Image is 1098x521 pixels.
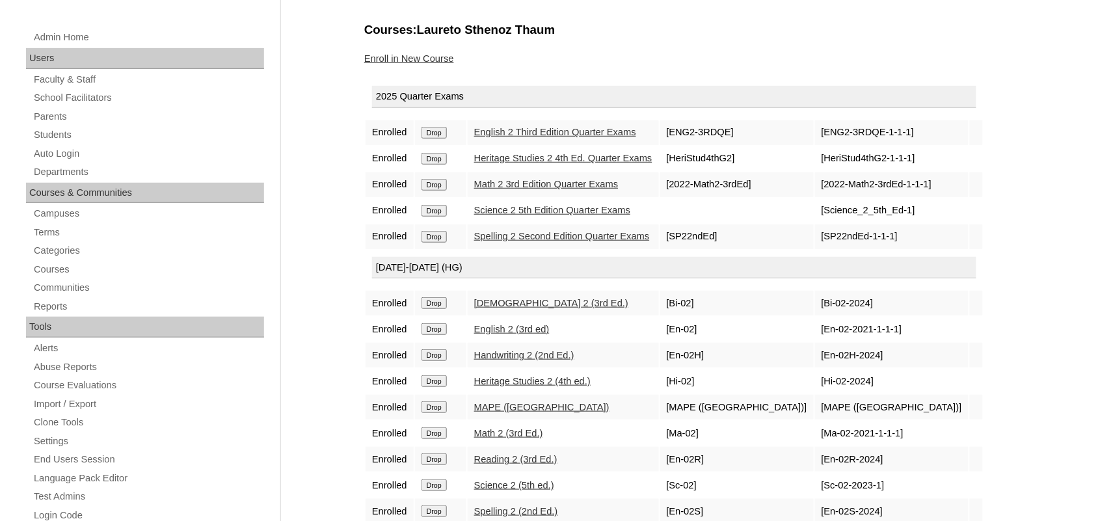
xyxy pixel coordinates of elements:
[26,183,264,204] div: Courses & Communities
[660,291,814,315] td: [Bi-02]
[815,447,969,472] td: [En-02R-2024]
[474,127,636,137] a: English 2 Third Edition Quarter Exams
[422,179,447,191] input: Drop
[660,473,814,498] td: [Sc-02]
[366,224,414,249] td: Enrolled
[33,470,264,487] a: Language Pack Editor
[422,375,447,387] input: Drop
[33,243,264,259] a: Categories
[366,317,414,341] td: Enrolled
[33,224,264,241] a: Terms
[474,428,543,438] a: Math 2 (3rd Ed.)
[33,396,264,412] a: Import / Export
[660,421,814,446] td: [Ma-02]
[422,427,447,439] input: Drop
[815,395,969,420] td: [MAPE ([GEOGRAPHIC_DATA])]
[815,172,969,197] td: [2022-Math2-3rdEd-1-1-1]
[33,29,264,46] a: Admin Home
[474,179,619,189] a: Math 2 3rd Edition Quarter Exams
[366,369,414,394] td: Enrolled
[366,447,414,472] td: Enrolled
[815,146,969,171] td: [HeriStud4thG2-1-1-1]
[815,120,969,145] td: [ENG2-3RDQE-1-1-1]
[660,146,814,171] td: [HeriStud4thG2]
[660,395,814,420] td: [MAPE ([GEOGRAPHIC_DATA])]
[660,317,814,341] td: [En-02]
[366,421,414,446] td: Enrolled
[474,506,558,516] a: Spelling 2 (2nd Ed.)
[33,127,264,143] a: Students
[474,205,630,215] a: Science 2 5th Edition Quarter Exams
[33,488,264,505] a: Test Admins
[474,402,609,412] a: MAPE ([GEOGRAPHIC_DATA])
[422,349,447,361] input: Drop
[372,257,976,279] div: [DATE]-[DATE] (HG)
[474,454,557,464] a: Reading 2 (3rd Ed.)
[33,90,264,106] a: School Facilitators
[33,146,264,162] a: Auto Login
[815,224,969,249] td: [SP22ndEd-1-1-1]
[660,369,814,394] td: [Hi-02]
[33,414,264,431] a: Clone Tools
[364,21,1008,38] h3: Courses:Laureto Sthenoz Thaum
[474,324,550,334] a: English 2 (3rd ed)
[422,205,447,217] input: Drop
[474,376,591,386] a: Heritage Studies 2 (4th ed.)
[366,172,414,197] td: Enrolled
[660,447,814,472] td: [En-02R]
[33,164,264,180] a: Departments
[33,206,264,222] a: Campuses
[815,343,969,367] td: [En-02H-2024]
[660,343,814,367] td: [En-02H]
[474,153,652,163] a: Heritage Studies 2 4th Ed. Quarter Exams
[366,473,414,498] td: Enrolled
[422,479,447,491] input: Drop
[474,231,650,241] a: Spelling 2 Second Edition Quarter Exams
[366,395,414,420] td: Enrolled
[33,451,264,468] a: End Users Session
[422,505,447,517] input: Drop
[33,359,264,375] a: Abuse Reports
[474,480,554,490] a: Science 2 (5th ed.)
[366,120,414,145] td: Enrolled
[366,198,414,223] td: Enrolled
[422,153,447,165] input: Drop
[33,433,264,449] a: Settings
[422,323,447,335] input: Drop
[33,340,264,356] a: Alerts
[815,198,969,223] td: [Science_2_5th_Ed-1]
[660,224,814,249] td: [SP22ndEd]
[422,401,447,413] input: Drop
[474,298,628,308] a: [DEMOGRAPHIC_DATA] 2 (3rd Ed.)
[815,317,969,341] td: [En-02-2021-1-1-1]
[26,317,264,338] div: Tools
[474,350,574,360] a: Handwriting 2 (2nd Ed.)
[33,377,264,394] a: Course Evaluations
[372,86,976,108] div: 2025 Quarter Exams
[366,291,414,315] td: Enrolled
[815,473,969,498] td: [Sc-02-2023-1]
[660,120,814,145] td: [ENG2-3RDQE]
[815,369,969,394] td: [Hi-02-2024]
[815,291,969,315] td: [Bi-02-2024]
[422,231,447,243] input: Drop
[33,109,264,125] a: Parents
[26,48,264,69] div: Users
[815,421,969,446] td: [Ma-02-2021-1-1-1]
[660,172,814,197] td: [2022-Math2-3rdEd]
[33,261,264,278] a: Courses
[422,297,447,309] input: Drop
[33,280,264,296] a: Communities
[33,299,264,315] a: Reports
[366,343,414,367] td: Enrolled
[422,127,447,139] input: Drop
[364,53,454,64] a: Enroll in New Course
[366,146,414,171] td: Enrolled
[33,72,264,88] a: Faculty & Staff
[422,453,447,465] input: Drop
